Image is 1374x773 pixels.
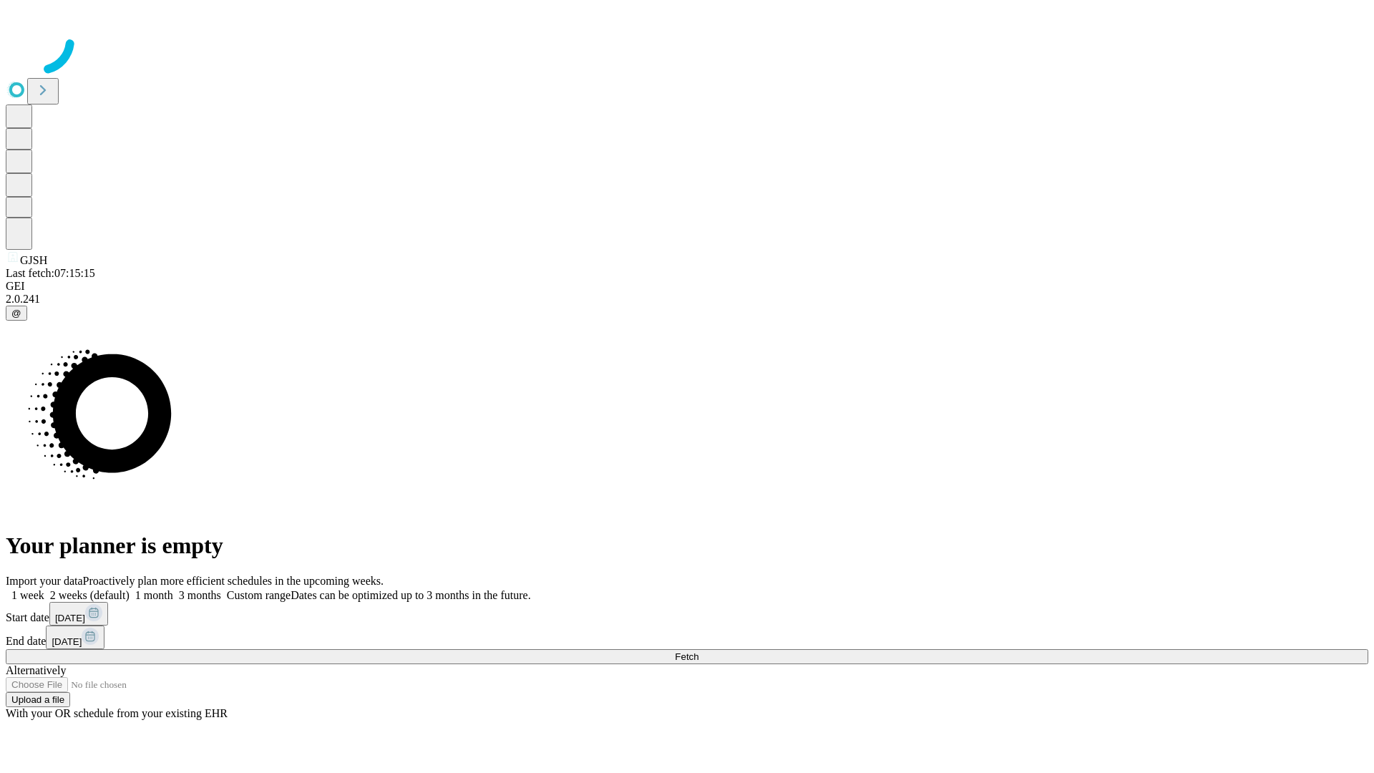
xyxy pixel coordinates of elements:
[6,649,1368,664] button: Fetch
[6,280,1368,293] div: GEI
[50,589,130,601] span: 2 weeks (default)
[6,267,95,279] span: Last fetch: 07:15:15
[6,692,70,707] button: Upload a file
[6,533,1368,559] h1: Your planner is empty
[20,254,47,266] span: GJSH
[52,636,82,647] span: [DATE]
[11,589,44,601] span: 1 week
[179,589,221,601] span: 3 months
[49,602,108,626] button: [DATE]
[46,626,104,649] button: [DATE]
[55,613,85,623] span: [DATE]
[6,306,27,321] button: @
[6,293,1368,306] div: 2.0.241
[675,651,698,662] span: Fetch
[6,626,1368,649] div: End date
[227,589,291,601] span: Custom range
[11,308,21,319] span: @
[6,664,66,676] span: Alternatively
[83,575,384,587] span: Proactively plan more efficient schedules in the upcoming weeks.
[6,575,83,587] span: Import your data
[6,707,228,719] span: With your OR schedule from your existing EHR
[6,602,1368,626] div: Start date
[135,589,173,601] span: 1 month
[291,589,530,601] span: Dates can be optimized up to 3 months in the future.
